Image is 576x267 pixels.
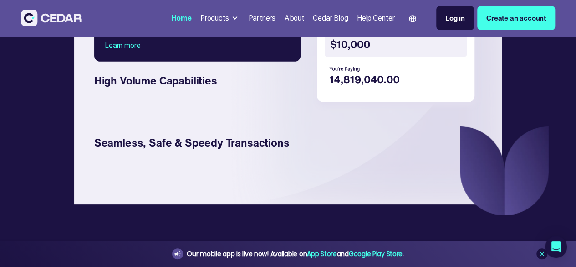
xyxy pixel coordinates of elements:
[307,249,336,258] a: App Store
[436,6,474,30] a: Log in
[171,13,191,23] div: Home
[445,13,465,23] div: Log in
[168,8,195,28] a: Home
[187,248,403,260] div: Our mobile app is live now! Available on and .
[353,8,398,28] a: Help Center
[349,249,403,258] a: Google Play Store
[197,9,243,27] div: Products
[94,135,290,151] div: Seamless, Safe & Speedy Transactions
[477,6,555,30] a: Create an account
[545,236,567,258] div: Open Intercom Messenger
[105,40,290,51] div: Learn more
[357,13,394,23] div: Help Center
[245,8,279,28] a: Partners
[281,8,308,28] a: About
[94,73,290,89] div: High Volume Capabilities
[409,15,416,22] img: world icon
[200,13,229,23] div: Products
[174,250,181,257] img: announcement
[248,13,275,23] div: Partners
[285,13,304,23] div: About
[313,13,348,23] div: Cedar Blog
[309,8,352,28] a: Cedar Blog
